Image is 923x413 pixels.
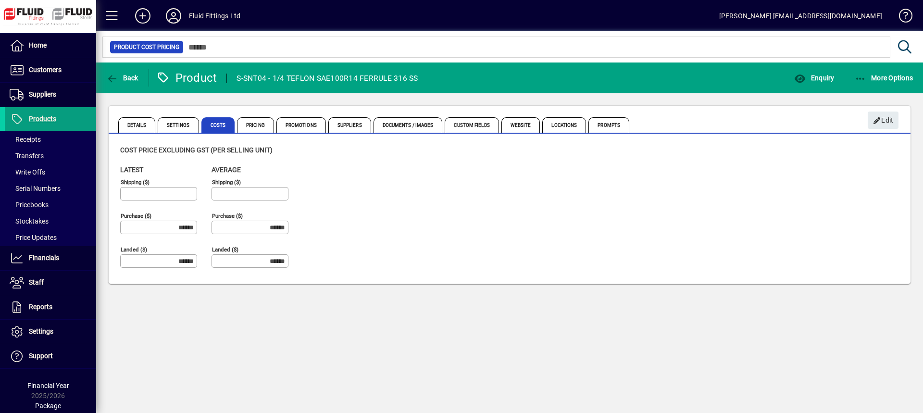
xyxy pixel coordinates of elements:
[5,58,96,82] a: Customers
[189,8,240,24] div: Fluid Fittings Ltd
[121,213,151,219] mat-label: Purchase ($)
[237,71,418,86] div: S-SNT04 - 1/4 TEFLON SAE100R14 FERRULE 316 SS
[10,234,57,241] span: Price Updates
[892,2,911,33] a: Knowledge Base
[873,113,894,128] span: Edit
[5,246,96,270] a: Financials
[29,327,53,335] span: Settings
[29,66,62,74] span: Customers
[501,117,540,133] span: Website
[27,382,69,389] span: Financial Year
[10,168,45,176] span: Write Offs
[10,136,41,143] span: Receipts
[120,166,143,174] span: Latest
[5,295,96,319] a: Reports
[158,7,189,25] button: Profile
[118,117,155,133] span: Details
[10,201,49,209] span: Pricebooks
[158,117,199,133] span: Settings
[10,152,44,160] span: Transfers
[10,185,61,192] span: Serial Numbers
[237,117,274,133] span: Pricing
[29,115,56,123] span: Products
[5,180,96,197] a: Serial Numbers
[212,179,241,186] mat-label: Shipping ($)
[719,8,882,24] div: [PERSON_NAME] [EMAIL_ADDRESS][DOMAIN_NAME]
[5,34,96,58] a: Home
[792,69,836,87] button: Enquiry
[29,41,47,49] span: Home
[852,69,916,87] button: More Options
[201,117,235,133] span: Costs
[29,90,56,98] span: Suppliers
[588,117,629,133] span: Prompts
[156,70,217,86] div: Product
[29,352,53,360] span: Support
[121,246,147,253] mat-label: Landed ($)
[114,42,179,52] span: Product Cost Pricing
[29,303,52,311] span: Reports
[212,213,243,219] mat-label: Purchase ($)
[794,74,834,82] span: Enquiry
[542,117,586,133] span: Locations
[445,117,499,133] span: Custom Fields
[374,117,443,133] span: Documents / Images
[5,213,96,229] a: Stocktakes
[212,246,238,253] mat-label: Landed ($)
[29,254,59,262] span: Financials
[5,271,96,295] a: Staff
[5,83,96,107] a: Suppliers
[127,7,158,25] button: Add
[5,344,96,368] a: Support
[5,229,96,246] a: Price Updates
[855,74,913,82] span: More Options
[212,166,241,174] span: Average
[120,146,273,154] span: Cost price excluding GST (per selling unit)
[328,117,371,133] span: Suppliers
[96,69,149,87] app-page-header-button: Back
[106,74,138,82] span: Back
[5,131,96,148] a: Receipts
[5,320,96,344] a: Settings
[10,217,49,225] span: Stocktakes
[868,112,898,129] button: Edit
[5,197,96,213] a: Pricebooks
[29,278,44,286] span: Staff
[276,117,326,133] span: Promotions
[5,148,96,164] a: Transfers
[104,69,141,87] button: Back
[35,402,61,410] span: Package
[5,164,96,180] a: Write Offs
[121,179,150,186] mat-label: Shipping ($)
